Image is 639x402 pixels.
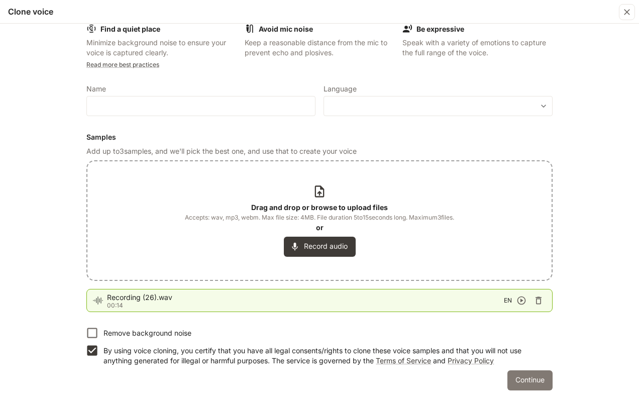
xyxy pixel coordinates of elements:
[259,25,313,33] b: Avoid mic noise
[103,328,191,338] p: Remove background noise
[107,303,504,309] p: 00:14
[107,292,504,303] span: Recording (26).wav
[316,223,324,232] b: or
[86,132,553,142] h6: Samples
[103,346,545,366] p: By using voice cloning, you certify that you have all legal consents/rights to clone these voice ...
[504,295,512,306] span: EN
[284,237,356,257] button: Record audio
[448,356,494,365] a: Privacy Policy
[402,38,553,58] p: Speak with a variety of emotions to capture the full range of the voice.
[8,6,53,17] h5: Clone voice
[251,203,388,212] b: Drag and drop or browse to upload files
[324,85,357,92] p: Language
[245,38,395,58] p: Keep a reasonable distance from the mic to prevent echo and plosives.
[507,370,553,390] button: Continue
[86,85,106,92] p: Name
[100,25,160,33] b: Find a quiet place
[185,213,454,223] span: Accepts: wav, mp3, webm. Max file size: 4MB. File duration 5 to 15 seconds long. Maximum 3 files.
[416,25,464,33] b: Be expressive
[86,61,159,68] a: Read more best practices
[86,146,553,156] p: Add up to 3 samples, and we'll pick the best one, and use that to create your voice
[324,101,552,111] div: ​
[376,356,431,365] a: Terms of Service
[86,38,237,58] p: Minimize background noise to ensure your voice is captured clearly.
